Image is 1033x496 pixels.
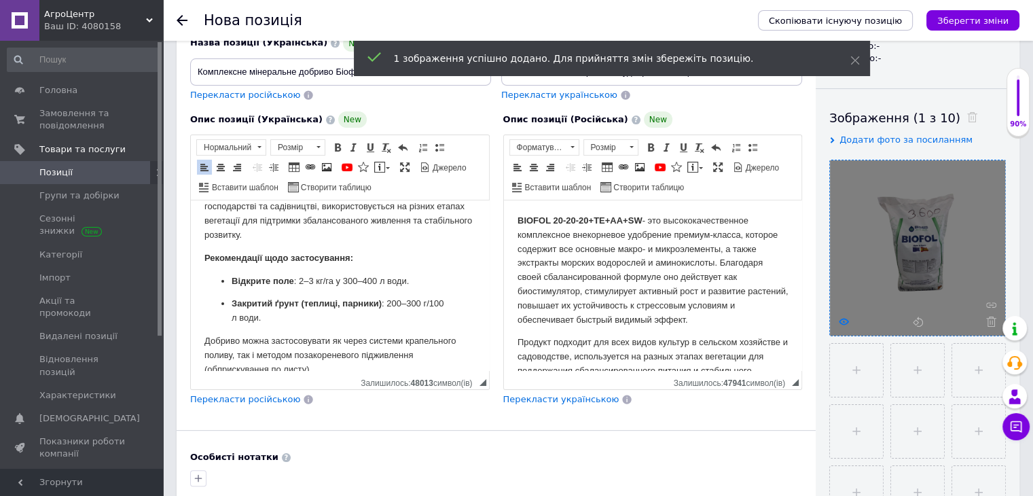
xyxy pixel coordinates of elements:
[723,378,746,388] span: 47941
[39,412,140,425] span: [DEMOGRAPHIC_DATA]
[1007,68,1030,137] div: 90% Якість заповнення
[190,114,323,124] span: Опис позиції (Українська)
[839,135,973,145] span: Додати фото за посиланням
[685,160,705,175] a: Вставити повідомлення
[708,140,723,155] a: Повернути (Ctrl+Z)
[632,160,647,175] a: Зображення
[692,140,707,155] a: Видалити форматування
[432,140,447,155] a: Вставити/видалити маркований список
[266,160,281,175] a: Збільшити відступ
[7,48,160,72] input: Пошук
[299,182,371,194] span: Створити таблицю
[523,182,592,194] span: Вставити шаблон
[39,166,73,179] span: Позиції
[729,140,744,155] a: Вставити/видалити нумерований список
[416,140,431,155] a: Вставити/видалити нумерований список
[510,160,525,175] a: По лівому краю
[197,140,253,155] span: Нормальний
[669,160,684,175] a: Вставити іконку
[829,52,1006,65] div: Оновлено: -
[39,295,126,319] span: Акції та промокоди
[14,52,162,63] strong: Рекомендації щодо застосування:
[543,160,558,175] a: По правому краю
[230,160,244,175] a: По правому краю
[600,160,615,175] a: Таблиця
[363,140,378,155] a: Підкреслений (Ctrl+U)
[769,16,902,26] span: Скопіювати існуючу позицію
[190,90,300,100] span: Перекласти російською
[271,140,312,155] span: Розмір
[379,140,394,155] a: Видалити форматування
[583,139,638,156] a: Розмір
[356,160,371,175] a: Вставити іконку
[616,160,631,175] a: Вставити/Редагувати посилання (Ctrl+L)
[190,452,278,462] b: Особисті нотатки
[204,12,302,29] h1: Нова позиція
[191,200,489,370] iframe: Редактор, 8C298707-70B4-4B57-BD43-0CE64D836D41
[286,179,374,194] a: Створити таблицю
[509,139,579,156] a: Форматування
[39,213,126,237] span: Сезонні знижки
[39,353,126,378] span: Відновлення позицій
[643,140,658,155] a: Жирний (Ctrl+B)
[39,190,120,202] span: Групи та добірки
[197,160,212,175] a: По лівому краю
[39,84,77,96] span: Головна
[303,160,318,175] a: Вставити/Редагувати посилання (Ctrl+L)
[213,160,228,175] a: По центру
[1002,413,1030,440] button: Чат з покупцем
[1007,120,1029,129] div: 90%
[937,16,1009,26] i: Зберегти зміни
[659,140,674,155] a: Курсив (Ctrl+I)
[210,182,278,194] span: Вставити шаблон
[14,135,285,192] p: Продукт подходит для всех видов культур в сельском хозяйстве и садоводстве, используется на разны...
[503,114,628,124] span: Опис позиції (Російська)
[397,160,412,175] a: Максимізувати
[829,40,1006,52] div: Створено: -
[177,15,187,26] div: Повернутися назад
[731,160,782,175] a: Джерело
[44,8,146,20] span: АгроЦентр
[14,134,285,233] p: Добриво можна застосовувати як через системи крапельного поливу, так і методом позакореневого під...
[598,179,686,194] a: Створити таблицю
[343,35,371,52] span: New
[394,52,816,65] div: 1 зображення успішно додано. Для прийняття змін збережіть позицію.
[340,160,355,175] a: Додати відео з YouTube
[410,378,433,388] span: 48013
[479,379,486,386] span: Потягніть для зміни розмірів
[346,140,361,155] a: Курсив (Ctrl+I)
[611,182,684,194] span: Створити таблицю
[674,375,792,388] div: Кiлькiсть символiв
[39,436,126,460] span: Показники роботи компанії
[526,160,541,175] a: По центру
[372,160,392,175] a: Вставити повідомлення
[39,389,116,402] span: Характеристики
[197,179,280,194] a: Вставити шаблон
[504,200,802,370] iframe: Редактор, 85E503C1-AF1D-406F-BC21-5917A368A304
[926,10,1019,31] button: Зберегти зміни
[39,330,117,342] span: Видалені позиції
[287,160,302,175] a: Таблиця
[745,140,760,155] a: Вставити/видалити маркований список
[510,179,594,194] a: Вставити шаблон
[758,10,913,31] button: Скопіювати існуючу позицію
[41,75,103,86] strong: Відкрите поле
[41,98,191,108] strong: Закритий ґрунт (теплиці, парники)
[190,37,327,48] span: Назва позиції (Українська)
[395,140,410,155] a: Повернути (Ctrl+Z)
[653,160,668,175] a: Додати відео з YouTube
[563,160,578,175] a: Зменшити відступ
[418,160,469,175] a: Джерело
[501,90,617,100] span: Перекласти українською
[44,20,163,33] div: Ваш ID: 4080158
[270,139,325,156] a: Розмір
[190,394,300,404] span: Перекласти російською
[41,74,257,88] p: : 2–3 кг/га у 300–400 л води.
[338,111,367,128] span: New
[250,160,265,175] a: Зменшити відступ
[744,162,780,174] span: Джерело
[710,160,725,175] a: Максимізувати
[503,394,619,404] span: Перекласти українською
